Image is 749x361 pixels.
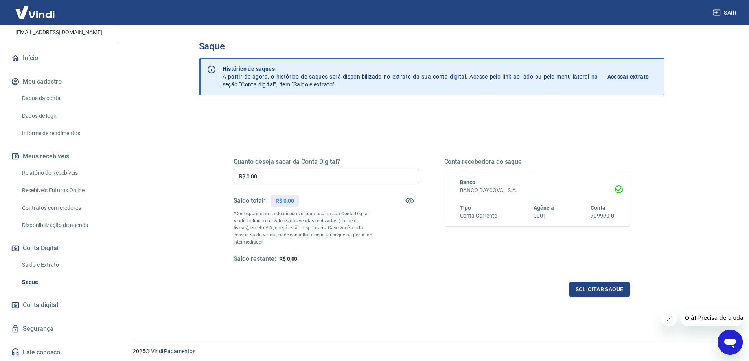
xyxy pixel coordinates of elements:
h5: Conta recebedora do saque [444,158,630,166]
h5: Quanto deseja sacar da Conta Digital? [234,158,419,166]
a: Fale conosco [9,344,108,361]
button: Sair [711,5,740,20]
iframe: Mensagem da empresa [680,309,743,326]
a: Início [9,49,108,67]
h5: Saldo total*: [234,197,268,205]
h3: Saque [199,41,664,52]
p: A partir de agora, o histórico de saques será disponibilizado no extrato da sua conta digital. Ac... [223,65,598,88]
p: Histórico de saques [223,65,598,73]
a: Segurança [9,320,108,337]
a: Contratos com credores [19,200,108,216]
a: Informe de rendimentos [19,125,108,141]
span: Banco [460,179,476,185]
p: *Corresponde ao saldo disponível para uso na sua Conta Digital Vindi. Incluindo os valores das ve... [234,210,373,246]
button: Meus recebíveis [9,148,108,165]
p: [EMAIL_ADDRESS][DOMAIN_NAME] [15,28,102,37]
h5: Saldo restante: [234,255,276,263]
button: Conta Digital [9,240,108,257]
span: Conta digital [23,300,58,311]
a: Conta digital [9,297,108,314]
span: R$ 0,00 [279,256,298,262]
p: Acessar extrato [607,73,649,81]
a: Acessar extrato [607,65,658,88]
a: Vindi Pagamentos [151,348,195,354]
h6: 709990-0 [591,212,614,220]
span: Olá! Precisa de ajuda? [5,5,66,12]
a: Saldo e Extrato [19,257,108,273]
button: Solicitar saque [569,282,630,297]
h6: BANCO DAYCOVAL S.A. [460,186,614,194]
button: Meu cadastro [9,73,108,90]
a: Dados da conta [19,90,108,106]
span: Agência [534,205,554,211]
p: 2025 © [133,347,730,356]
img: Vindi [9,0,61,24]
span: Tipo [460,205,471,211]
p: [PERSON_NAME] [27,17,90,25]
span: Conta [591,205,605,211]
h6: Conta Corrente [460,212,497,220]
h6: 0001 [534,212,554,220]
a: Relatório de Recebíveis [19,165,108,181]
p: R$ 0,00 [276,197,294,205]
a: Saque [19,274,108,290]
a: Recebíveis Futuros Online [19,182,108,198]
iframe: Fechar mensagem [661,311,677,326]
a: Dados de login [19,108,108,124]
iframe: Botão para abrir a janela de mensagens [718,330,743,355]
a: Disponibilização de agenda [19,217,108,233]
